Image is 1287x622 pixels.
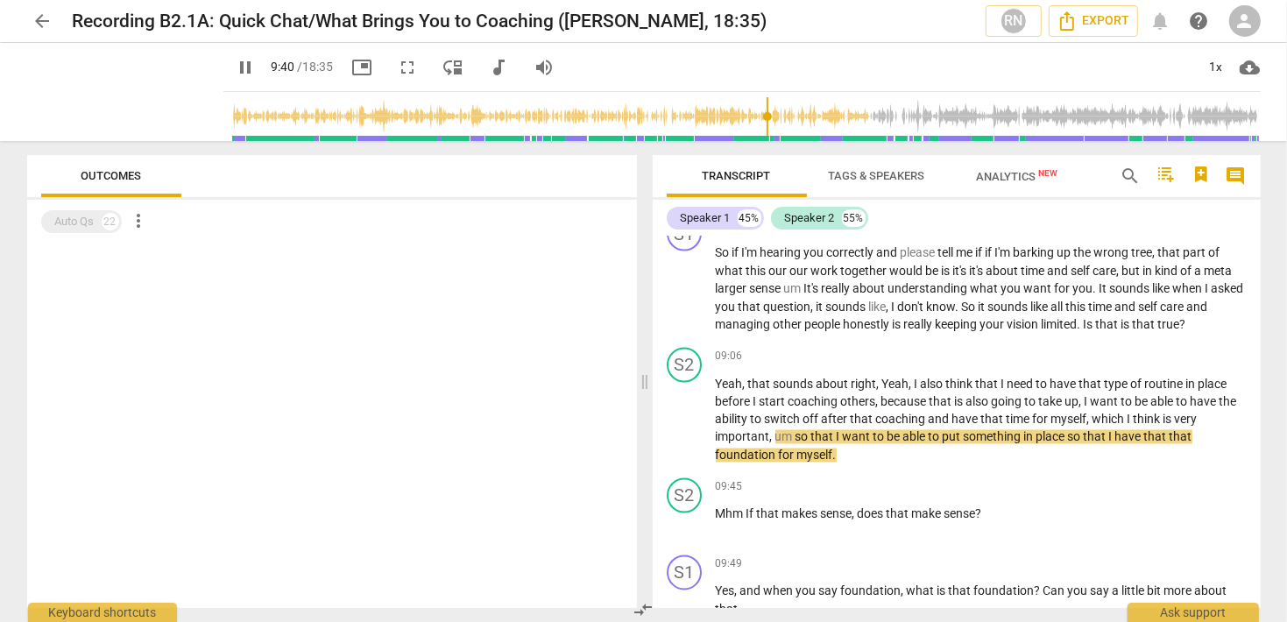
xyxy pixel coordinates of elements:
[1181,264,1195,278] span: of
[1199,377,1227,391] span: place
[102,213,119,230] div: 22
[785,209,835,227] div: Speaker 2
[740,584,764,598] span: and
[851,413,876,427] span: that
[829,169,925,182] span: Tags & Speakers
[716,317,774,331] span: managing
[1117,162,1145,190] button: Search
[1001,281,1024,295] span: you
[1222,162,1250,190] button: Show/Hide comments
[876,413,929,427] span: coaching
[926,264,942,278] span: be
[1035,584,1043,598] span: ?
[938,245,957,259] span: tell
[716,245,732,259] span: So
[1121,317,1133,331] span: is
[1163,413,1175,427] span: is
[746,507,757,521] span: If
[1050,377,1079,391] span: have
[892,300,898,314] span: I
[1022,264,1048,278] span: time
[681,209,731,227] div: Speaker 1
[882,377,909,391] span: Yeah
[811,430,837,444] span: that
[1226,166,1247,187] span: comment
[881,394,930,408] span: because
[1121,394,1135,408] span: to
[888,281,971,295] span: understanding
[805,317,844,331] span: people
[1068,584,1091,598] span: you
[915,377,921,391] span: I
[739,300,764,314] span: that
[716,603,739,617] span: that
[803,413,822,427] span: off
[716,377,743,391] span: Yeah
[1078,317,1084,331] span: .
[742,245,760,259] span: I'm
[841,264,890,278] span: together
[1084,317,1096,331] span: Is
[852,377,877,391] span: right
[1091,584,1113,598] span: say
[1084,430,1109,444] span: that
[796,430,811,444] span: so
[986,264,1022,278] span: about
[1187,300,1208,314] span: and
[956,300,962,314] span: .
[1209,245,1220,259] span: of
[1039,394,1065,408] span: take
[852,507,858,521] span: ,
[804,245,827,259] span: you
[529,52,561,83] button: Volume
[976,245,986,259] span: if
[352,57,373,78] span: picture_in_picture
[1024,430,1036,444] span: in
[779,449,797,463] span: for
[902,584,907,598] span: ,
[966,394,992,408] span: also
[751,413,765,427] span: to
[986,245,995,259] span: if
[716,349,743,364] span: 09:06
[1008,317,1042,331] span: vision
[55,213,95,230] div: Auto Qs
[1133,317,1158,331] span: that
[1079,394,1085,408] span: ,
[760,394,788,408] span: start
[833,449,837,463] span: .
[1128,603,1259,622] div: Ask support
[1189,11,1210,32] span: help
[979,300,988,314] span: it
[746,264,769,278] span: this
[921,377,946,391] span: also
[1117,264,1122,278] span: ,
[443,57,464,78] span: move_down
[898,300,927,314] span: don't
[843,430,873,444] span: want
[1007,413,1033,427] span: time
[398,57,419,78] span: fullscreen
[1115,300,1139,314] span: and
[819,584,841,598] span: say
[667,478,702,513] div: Change speaker
[743,377,748,391] span: ,
[1066,300,1089,314] span: this
[1135,394,1151,408] span: be
[1051,413,1087,427] span: myself
[976,170,1057,183] span: Analytics
[981,413,1007,427] span: that
[841,394,876,408] span: others
[822,413,851,427] span: after
[1132,245,1153,259] span: tree
[738,209,761,227] div: 45%
[1042,317,1078,331] span: limited
[826,300,869,314] span: sounds
[347,52,378,83] button: Picture in picture
[1091,394,1121,408] span: want
[750,281,784,295] span: sense
[73,11,767,32] h2: Recording B2.1A: Quick Chat/What Brings You to Coaching ([PERSON_NAME], 18:35)
[716,413,751,427] span: ability
[1093,264,1117,278] span: care
[976,377,1001,391] span: that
